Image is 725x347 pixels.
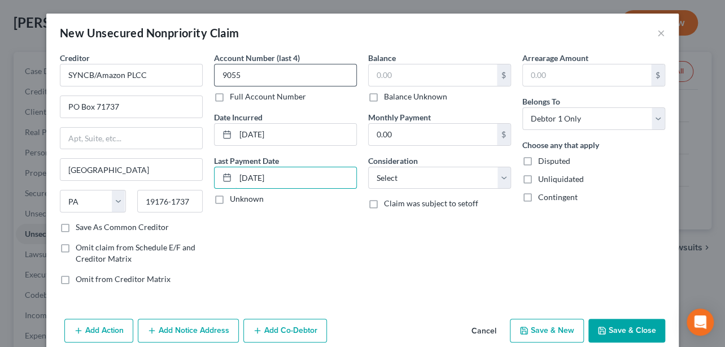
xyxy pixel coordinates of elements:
button: × [657,26,665,40]
div: $ [651,64,665,86]
input: Enter city... [60,159,202,180]
div: $ [497,124,510,145]
input: Enter address... [60,96,202,118]
label: Date Incurred [214,111,263,123]
input: Apt, Suite, etc... [60,128,202,149]
span: Belongs To [522,97,560,106]
div: Open Intercom Messenger [687,309,714,336]
span: Omit from Creditor Matrix [76,274,171,284]
span: Claim was subject to setoff [384,198,478,208]
input: 0.00 [369,124,497,145]
label: Balance Unknown [384,91,447,102]
label: Save As Common Creditor [76,222,169,233]
label: Last Payment Date [214,155,279,167]
button: Save & Close [588,319,665,342]
label: Consideration [368,155,418,167]
button: Add Co-Debtor [243,319,327,342]
span: Creditor [60,53,90,63]
label: Unknown [230,193,264,205]
input: 0.00 [369,64,497,86]
input: Enter zip... [137,190,203,212]
button: Add Action [64,319,133,342]
input: 0.00 [523,64,651,86]
span: Unliquidated [538,174,584,184]
label: Arrearage Amount [522,52,588,64]
label: Choose any that apply [522,139,599,151]
label: Monthly Payment [368,111,431,123]
label: Account Number (last 4) [214,52,300,64]
label: Full Account Number [230,91,306,102]
button: Cancel [462,320,505,342]
div: New Unsecured Nonpriority Claim [60,25,239,41]
label: Balance [368,52,396,64]
span: Disputed [538,156,570,166]
input: Search creditor by name... [60,64,203,86]
span: Contingent [538,192,578,202]
input: MM/DD/YYYY [235,124,356,145]
button: Save & New [510,319,584,342]
button: Add Notice Address [138,319,239,342]
input: XXXX [214,64,357,86]
div: $ [497,64,510,86]
span: Omit claim from Schedule E/F and Creditor Matrix [76,242,195,263]
input: MM/DD/YYYY [235,167,356,189]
